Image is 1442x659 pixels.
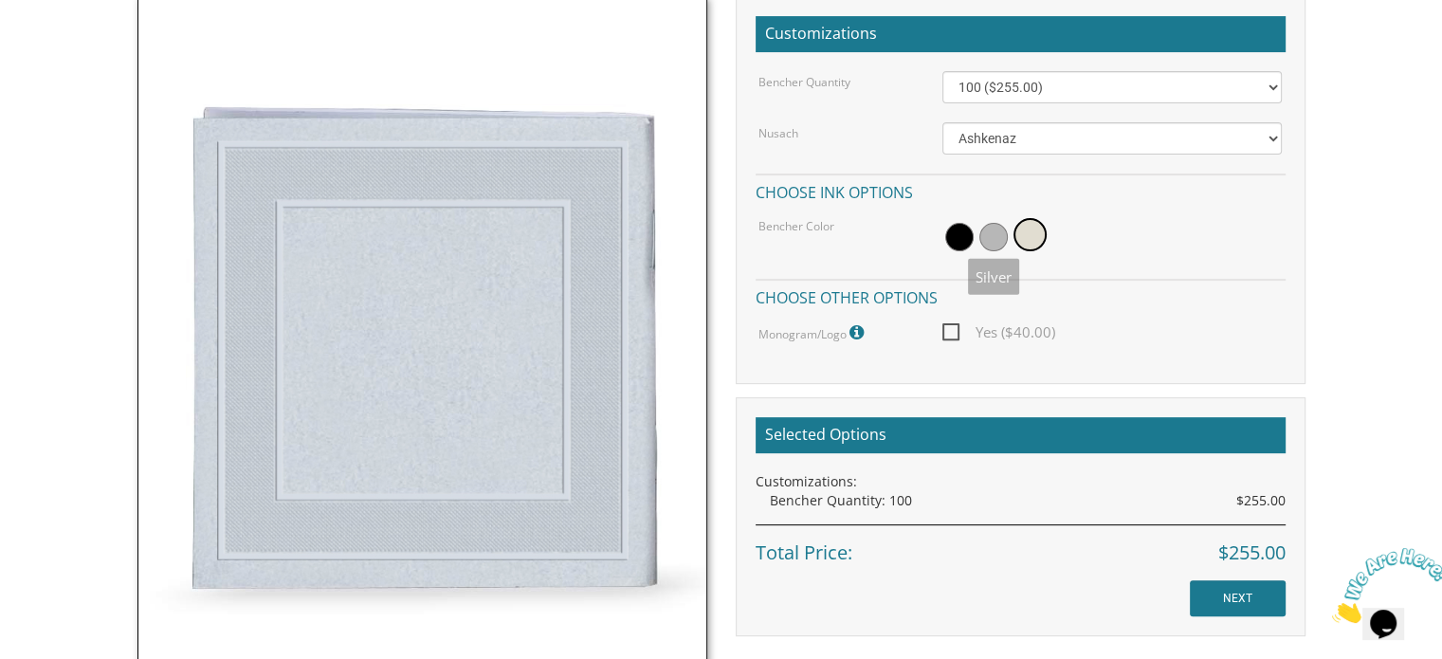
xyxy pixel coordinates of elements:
[758,320,868,345] label: Monogram/Logo
[1190,580,1286,616] input: NEXT
[1236,491,1286,510] span: $255.00
[756,417,1286,453] h2: Selected Options
[942,320,1055,344] span: Yes ($40.00)
[756,472,1286,491] div: Customizations:
[758,74,850,90] label: Bencher Quantity
[758,218,834,234] label: Bencher Color
[1324,540,1442,631] iframe: chat widget
[756,279,1286,312] h4: Choose other options
[1218,540,1286,567] span: $255.00
[756,174,1286,207] h4: Choose ink options
[8,8,125,82] img: Chat attention grabber
[758,125,798,141] label: Nusach
[770,491,1286,510] div: Bencher Quantity: 100
[756,524,1286,567] div: Total Price:
[756,16,1286,52] h2: Customizations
